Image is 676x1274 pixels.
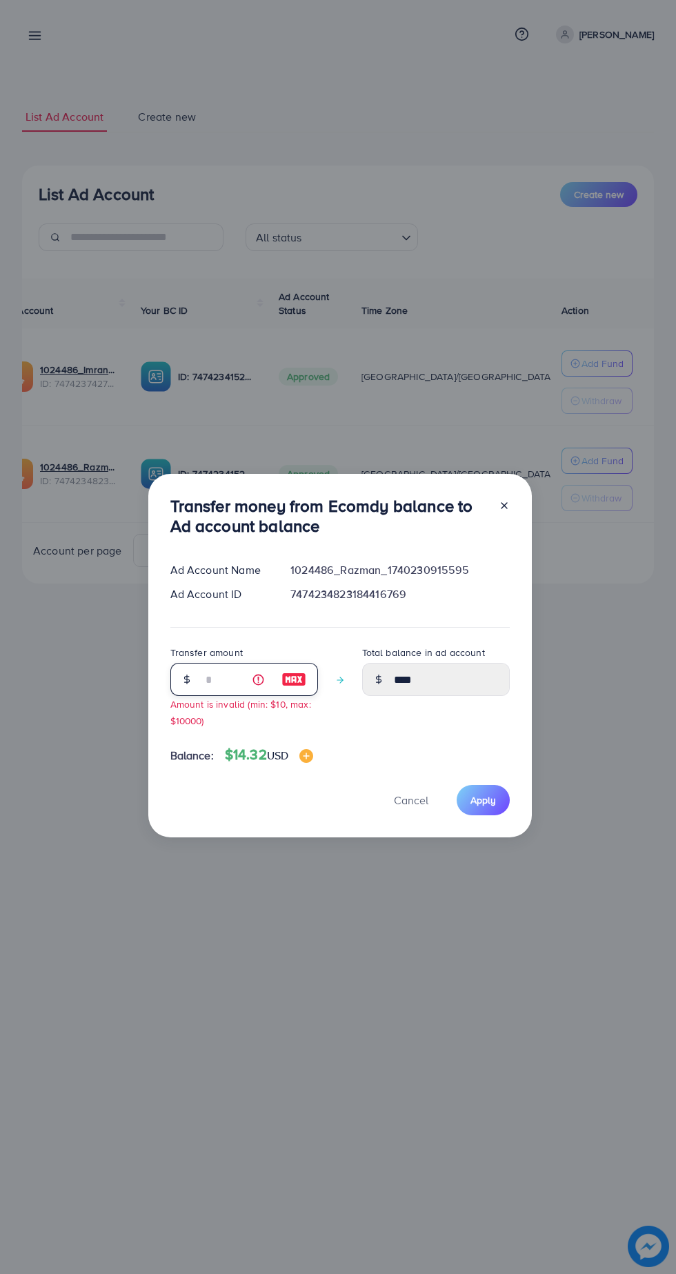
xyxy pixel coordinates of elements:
img: image [281,671,306,688]
button: Cancel [377,785,446,815]
button: Apply [457,785,510,815]
span: Cancel [394,793,428,808]
h4: $14.32 [225,746,313,764]
div: Ad Account Name [159,562,280,578]
img: image [299,749,313,763]
span: Apply [470,793,496,807]
div: 7474234823184416769 [279,586,520,602]
span: Balance: [170,748,214,764]
span: USD [267,748,288,763]
div: Ad Account ID [159,586,280,602]
label: Transfer amount [170,646,243,659]
label: Total balance in ad account [362,646,485,659]
small: Amount is invalid (min: $10, max: $10000) [170,697,311,726]
div: 1024486_Razman_1740230915595 [279,562,520,578]
h3: Transfer money from Ecomdy balance to Ad account balance [170,496,488,536]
